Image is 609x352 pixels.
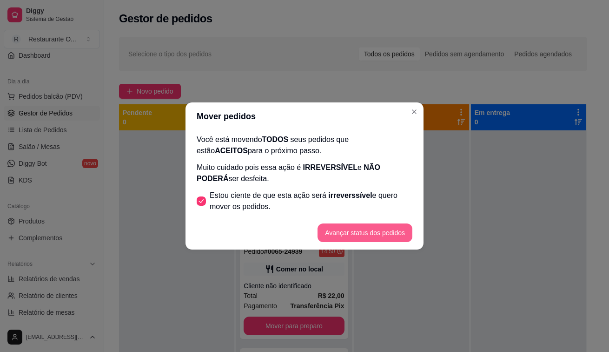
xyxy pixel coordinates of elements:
span: ACEITOS [215,147,248,155]
span: NÃO PODERÁ [197,163,380,183]
p: Muito cuidado pois essa ação é e ser desfeita. [197,162,412,184]
header: Mover pedidos [185,102,424,130]
span: irreverssível [328,191,372,199]
span: TODOS [262,135,289,143]
span: IRREVERSÍVEL [303,163,357,171]
button: Avançar status dos pedidos [318,223,412,242]
button: Close [407,104,422,119]
span: Estou ciente de que esta ação será e quero mover os pedidos. [210,190,412,212]
p: Você está movendo seus pedidos que estão para o próximo passo. [197,134,412,156]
